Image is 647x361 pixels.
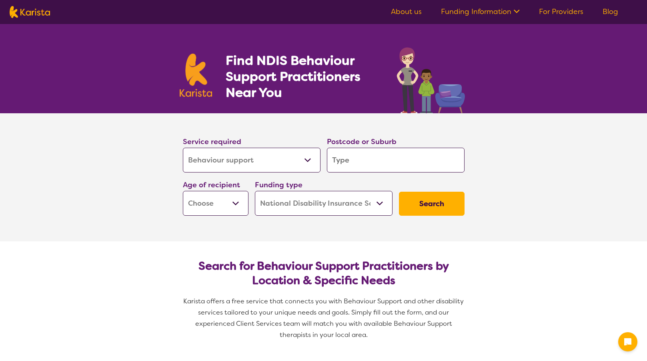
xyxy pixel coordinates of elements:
[183,137,241,146] label: Service required
[180,54,212,97] img: Karista logo
[399,192,465,216] button: Search
[226,52,381,100] h1: Find NDIS Behaviour Support Practitioners Near You
[255,180,302,190] label: Funding type
[395,43,468,113] img: behaviour-support
[189,259,458,288] h2: Search for Behaviour Support Practitioners by Location & Specific Needs
[539,7,583,16] a: For Providers
[327,137,397,146] label: Postcode or Suburb
[441,7,520,16] a: Funding Information
[10,6,50,18] img: Karista logo
[183,180,240,190] label: Age of recipient
[180,296,468,341] p: Karista offers a free service that connects you with Behaviour Support and other disability servi...
[327,148,465,172] input: Type
[391,7,422,16] a: About us
[603,7,618,16] a: Blog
